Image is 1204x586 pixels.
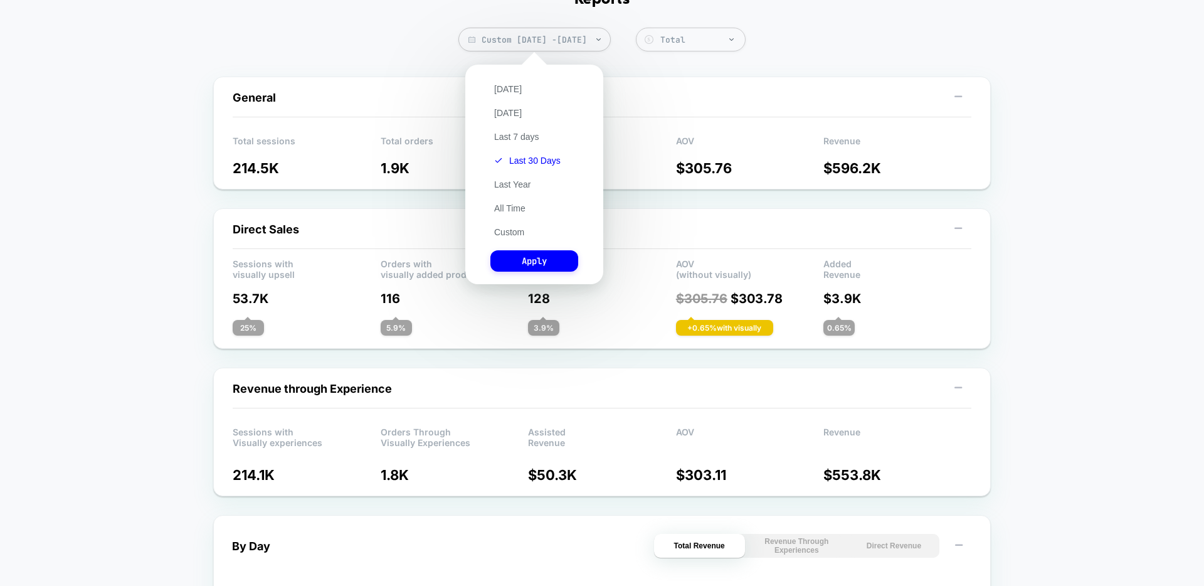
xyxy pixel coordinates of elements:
p: Orders Through Visually Experiences [381,427,529,445]
p: 1.8K [381,467,529,483]
div: Total [660,35,739,45]
p: AOV (without visually) [676,258,824,277]
p: $ 553.8K [823,467,971,483]
p: $ 50.3K [528,467,676,483]
span: General [233,91,276,104]
div: 5.9 % [381,320,412,336]
p: 116 [381,291,529,306]
p: Revenue [823,427,971,445]
button: Revenue Through Experiences [751,534,842,558]
p: Total sessions [233,136,381,154]
p: $ 303.11 [676,467,824,483]
p: 53.7K [233,291,381,306]
button: Apply [490,250,578,272]
p: $ 303.78 [676,291,824,306]
button: All Time [490,203,529,214]
button: Last 7 days [490,131,543,142]
p: Total orders [381,136,529,154]
p: Assisted Revenue [528,427,676,445]
button: Custom [490,226,528,238]
div: By Day [232,540,270,553]
button: [DATE] [490,83,525,95]
div: 25 % [233,320,264,336]
p: AOV [676,136,824,154]
img: end [596,38,601,41]
tspan: $ [647,36,650,43]
p: Revenue [823,136,971,154]
p: AOV [676,427,824,445]
span: $ 305.76 [676,291,727,306]
p: Sessions with visually upsell [233,258,381,277]
span: Revenue through Experience [233,382,392,395]
p: $ 3.9K [823,291,971,306]
p: $ 596.2K [823,160,971,176]
div: 0.65 % [823,320,855,336]
img: calendar [468,36,475,43]
p: $ 305.76 [676,160,824,176]
p: 214.1K [233,467,381,483]
button: [DATE] [490,107,525,119]
img: end [729,38,734,41]
div: 3.9 % [528,320,559,336]
p: Added Revenue [823,258,971,277]
button: Total Revenue [654,534,745,558]
p: 128 [528,291,676,306]
p: 1.9K [381,160,529,176]
p: Sessions with Visually experiences [233,427,381,445]
div: + 0.65 % with visually [676,320,773,336]
button: Direct Revenue [848,534,939,558]
p: Orders with visually added products [381,258,529,277]
span: Custom [DATE] - [DATE] [458,28,611,51]
button: Last 30 Days [490,155,564,166]
button: Last Year [490,179,534,190]
span: Direct Sales [233,223,299,236]
p: 214.5K [233,160,381,176]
